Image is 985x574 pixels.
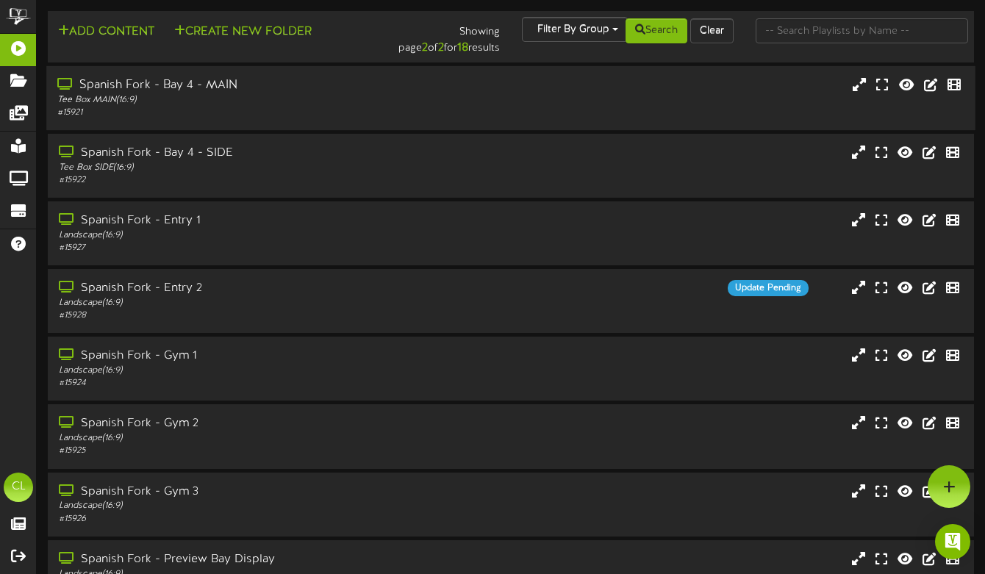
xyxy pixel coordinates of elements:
div: Update Pending [728,280,809,296]
div: # 15925 [59,445,423,457]
div: Landscape ( 16:9 ) [59,432,423,445]
div: # 15926 [59,513,423,525]
div: Landscape ( 16:9 ) [59,229,423,242]
strong: 2 [438,41,444,54]
div: Landscape ( 16:9 ) [59,365,423,377]
button: Search [626,18,687,43]
button: Create New Folder [170,23,316,41]
div: Open Intercom Messenger [935,524,970,559]
div: # 15922 [59,174,423,187]
input: -- Search Playlists by Name -- [756,18,968,43]
div: Spanish Fork - Bay 4 - MAIN [57,77,422,94]
div: Landscape ( 16:9 ) [59,500,423,512]
div: CL [4,473,33,502]
div: Tee Box MAIN ( 16:9 ) [57,94,422,107]
div: Spanish Fork - Gym 1 [59,348,423,365]
div: Spanish Fork - Gym 3 [59,484,423,501]
button: Clear [690,18,734,43]
div: Spanish Fork - Preview Bay Display [59,551,423,568]
button: Add Content [54,23,159,41]
div: Tee Box SIDE ( 16:9 ) [59,162,423,174]
strong: 2 [422,41,428,54]
div: Spanish Fork - Entry 1 [59,212,423,229]
div: Landscape ( 16:9 ) [59,297,423,309]
div: # 15927 [59,242,423,254]
button: Filter By Group [522,17,628,42]
strong: 18 [457,41,468,54]
div: Showing page of for results [355,17,511,57]
div: Spanish Fork - Gym 2 [59,415,423,432]
div: # 15921 [57,107,422,119]
div: # 15924 [59,377,423,390]
div: Spanish Fork - Entry 2 [59,280,423,297]
div: Spanish Fork - Bay 4 - SIDE [59,145,423,162]
div: # 15928 [59,309,423,322]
